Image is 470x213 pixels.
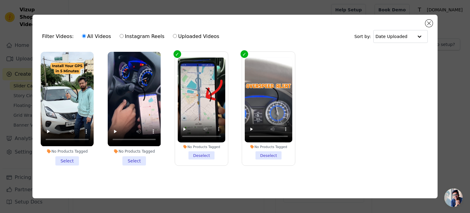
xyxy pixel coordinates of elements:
label: Uploaded Videos [173,32,219,40]
label: Instagram Reels [119,32,165,40]
label: All Videos [82,32,111,40]
div: Filter Videos: [42,29,223,44]
div: No Products Tagged [41,149,94,154]
div: Sort by: [354,30,428,43]
div: Open chat [444,188,463,207]
div: No Products Tagged [177,145,225,149]
div: No Products Tagged [245,145,293,149]
div: No Products Tagged [108,149,161,154]
button: Close modal [425,20,433,27]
